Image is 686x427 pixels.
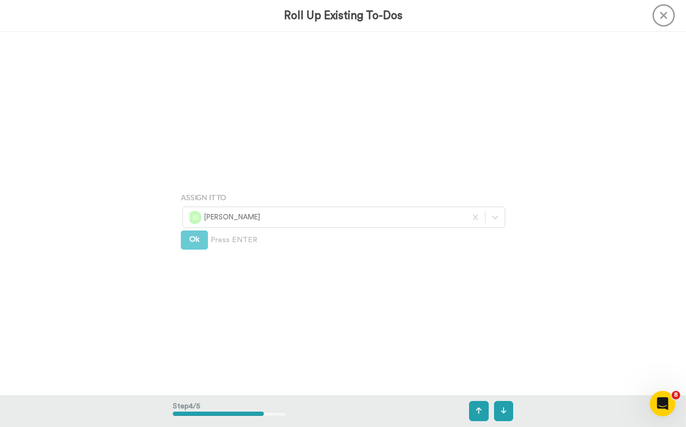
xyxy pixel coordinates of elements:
img: jb.png [188,211,202,224]
h3: Roll Up Existing To-Dos [284,10,403,22]
span: Ok [189,236,199,243]
button: Ok [181,230,208,250]
div: [PERSON_NAME] [188,211,461,224]
div: Step 4 / 5 [173,396,286,426]
h4: Assign It To [181,193,505,201]
span: Press ENTER [211,235,257,245]
iframe: Intercom live chat [650,391,675,416]
span: 8 [672,391,680,399]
